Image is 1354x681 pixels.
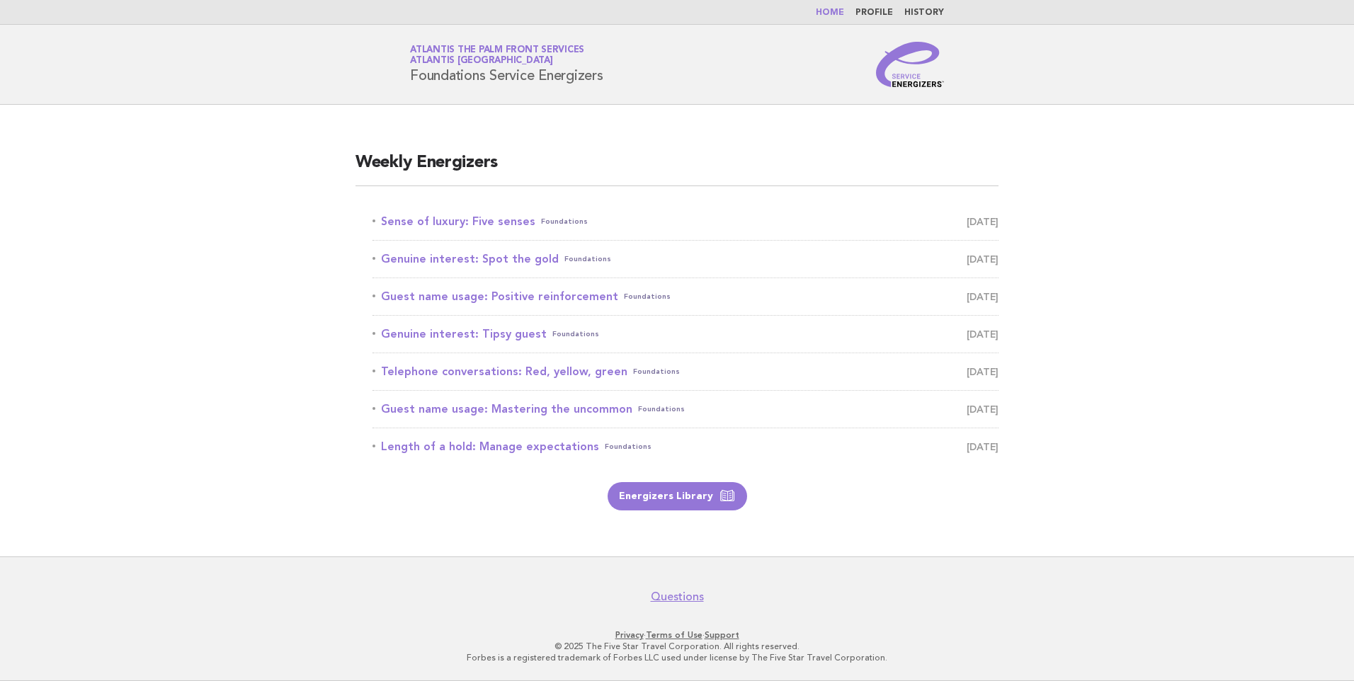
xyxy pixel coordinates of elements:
[904,8,944,17] a: History
[705,630,739,640] a: Support
[876,42,944,87] img: Service Energizers
[552,324,599,344] span: Foundations
[541,212,588,231] span: Foundations
[372,324,999,344] a: Genuine interest: Tipsy guestFoundations [DATE]
[633,362,680,382] span: Foundations
[564,249,611,269] span: Foundations
[967,324,999,344] span: [DATE]
[244,641,1110,652] p: © 2025 The Five Star Travel Corporation. All rights reserved.
[372,362,999,382] a: Telephone conversations: Red, yellow, greenFoundations [DATE]
[816,8,844,17] a: Home
[967,362,999,382] span: [DATE]
[624,287,671,307] span: Foundations
[967,249,999,269] span: [DATE]
[967,287,999,307] span: [DATE]
[651,590,704,604] a: Questions
[646,630,702,640] a: Terms of Use
[372,287,999,307] a: Guest name usage: Positive reinforcementFoundations [DATE]
[638,399,685,419] span: Foundations
[608,482,747,510] a: Energizers Library
[615,630,644,640] a: Privacy
[372,399,999,419] a: Guest name usage: Mastering the uncommonFoundations [DATE]
[244,652,1110,663] p: Forbes is a registered trademark of Forbes LLC used under license by The Five Star Travel Corpora...
[855,8,893,17] a: Profile
[372,212,999,231] a: Sense of luxury: Five sensesFoundations [DATE]
[967,399,999,419] span: [DATE]
[410,46,603,83] h1: Foundations Service Energizers
[967,212,999,231] span: [DATE]
[410,45,584,65] a: Atlantis The Palm Front ServicesAtlantis [GEOGRAPHIC_DATA]
[372,437,999,457] a: Length of a hold: Manage expectationsFoundations [DATE]
[244,629,1110,641] p: · ·
[967,437,999,457] span: [DATE]
[372,249,999,269] a: Genuine interest: Spot the goldFoundations [DATE]
[355,151,999,186] h2: Weekly Energizers
[410,57,553,66] span: Atlantis [GEOGRAPHIC_DATA]
[605,437,652,457] span: Foundations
